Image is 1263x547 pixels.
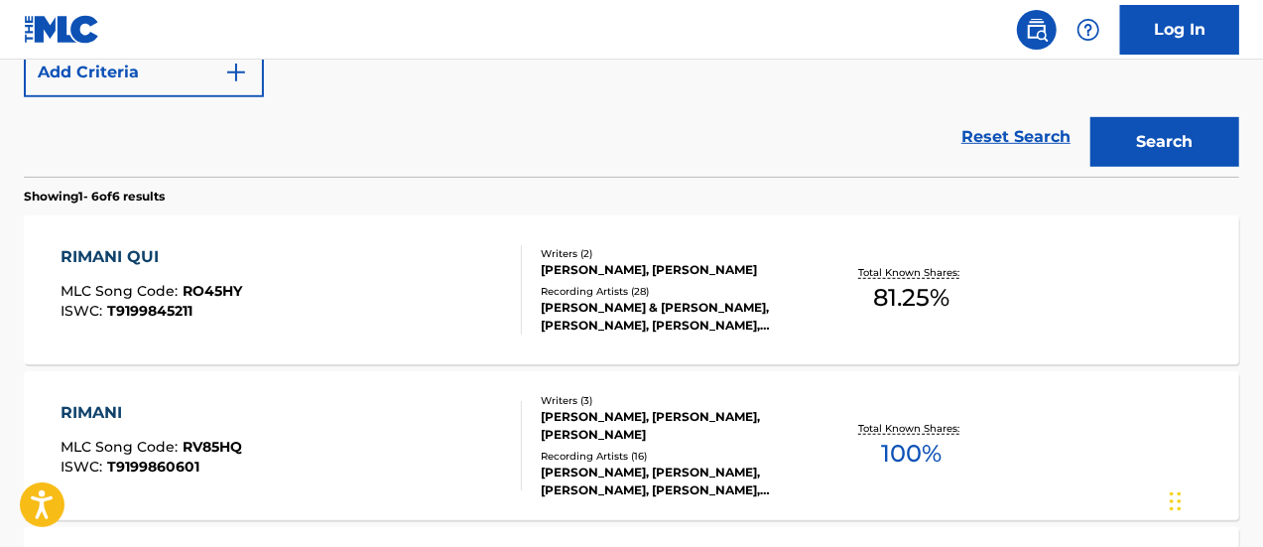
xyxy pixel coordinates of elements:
[24,48,264,97] button: Add Criteria
[61,401,242,425] div: RIMANI
[1164,452,1263,547] iframe: Chat Widget
[1076,18,1100,42] img: help
[541,464,811,499] div: [PERSON_NAME], [PERSON_NAME], [PERSON_NAME], [PERSON_NAME], [PERSON_NAME]
[1090,117,1239,167] button: Search
[24,215,1239,364] a: RIMANI QUIMLC Song Code:RO45HYISWC:T9199845211Writers (2)[PERSON_NAME], [PERSON_NAME]Recording Ar...
[183,438,242,456] span: RV85HQ
[541,284,811,299] div: Recording Artists ( 28 )
[859,421,965,436] p: Total Known Shares:
[224,61,248,84] img: 9d2ae6d4665cec9f34b9.svg
[1069,10,1108,50] div: Help
[541,246,811,261] div: Writers ( 2 )
[107,458,199,476] span: T9199860601
[1170,472,1182,531] div: Trascina
[541,393,811,408] div: Writers ( 3 )
[61,458,107,476] span: ISWC :
[61,245,242,269] div: RIMANI QUI
[874,280,950,316] span: 81.25 %
[951,115,1080,159] a: Reset Search
[61,438,183,456] span: MLC Song Code :
[541,449,811,464] div: Recording Artists ( 16 )
[882,436,943,472] span: 100 %
[1017,10,1057,50] a: Public Search
[1025,18,1049,42] img: search
[1164,452,1263,547] div: Widget chat
[1120,5,1239,55] a: Log In
[859,265,965,280] p: Total Known Shares:
[541,299,811,335] div: [PERSON_NAME] & [PERSON_NAME], [PERSON_NAME], [PERSON_NAME], [PERSON_NAME] & [PERSON_NAME], [PERS...
[541,408,811,444] div: [PERSON_NAME], [PERSON_NAME], [PERSON_NAME]
[183,282,242,300] span: RO45HY
[24,188,165,205] p: Showing 1 - 6 of 6 results
[24,371,1239,520] a: RIMANIMLC Song Code:RV85HQISWC:T9199860601Writers (3)[PERSON_NAME], [PERSON_NAME], [PERSON_NAME]R...
[61,302,107,320] span: ISWC :
[107,302,192,320] span: T9199845211
[61,282,183,300] span: MLC Song Code :
[541,261,811,279] div: [PERSON_NAME], [PERSON_NAME]
[24,15,100,44] img: MLC Logo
